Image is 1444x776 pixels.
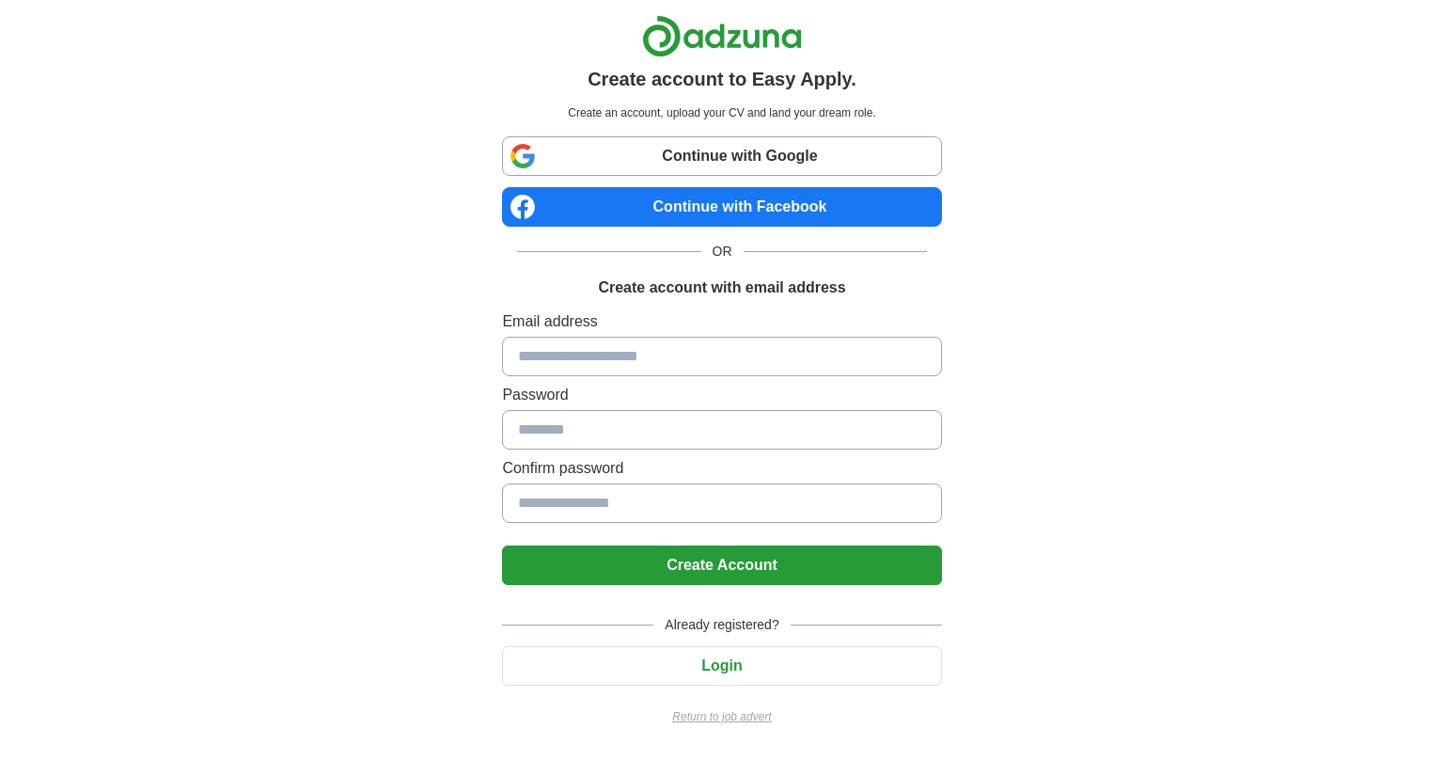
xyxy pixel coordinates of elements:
label: Password [502,384,941,406]
span: Already registered? [653,615,790,635]
button: Login [502,646,941,686]
label: Confirm password [502,457,941,480]
label: Email address [502,310,941,333]
a: Return to job advert [502,708,941,725]
a: Login [502,657,941,673]
h1: Create account to Easy Apply. [588,65,856,93]
p: Create an account, upload your CV and land your dream role. [506,104,937,121]
h1: Create account with email address [598,277,845,299]
button: Create Account [502,546,941,585]
span: OR [701,242,744,261]
a: Continue with Facebook [502,187,941,227]
img: Adzuna logo [642,15,802,57]
a: Continue with Google [502,136,941,176]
